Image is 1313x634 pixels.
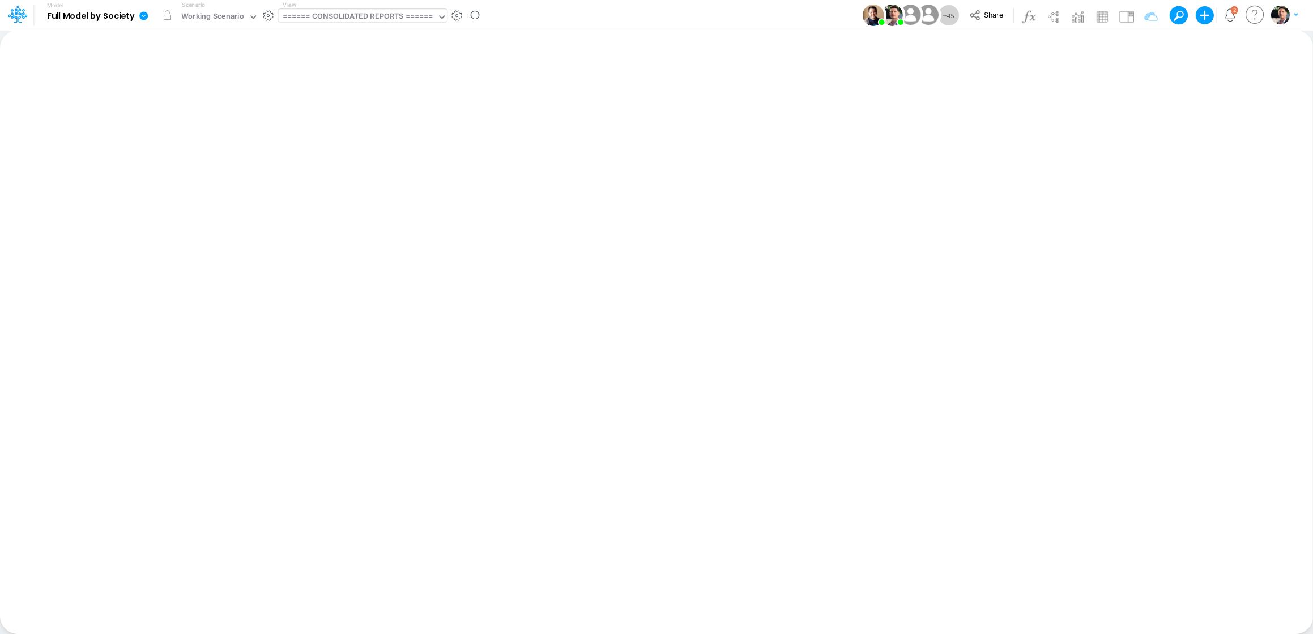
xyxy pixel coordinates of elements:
img: User Image Icon [897,2,923,28]
b: Full Model by Society [47,11,135,22]
img: User Image Icon [915,2,941,28]
img: User Image Icon [881,5,902,26]
span: Share [983,10,1003,19]
a: Notifications [1224,8,1237,22]
span: + 45 [943,12,954,19]
label: Scenario [182,1,205,9]
div: ====== CONSOLIDATED REPORTS ====== [282,11,432,24]
button: Share [964,7,1011,24]
div: Working Scenario [181,11,244,24]
label: Model [47,2,64,9]
label: View [283,1,296,9]
img: User Image Icon [862,5,884,26]
div: 2 unread items [1233,7,1235,12]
